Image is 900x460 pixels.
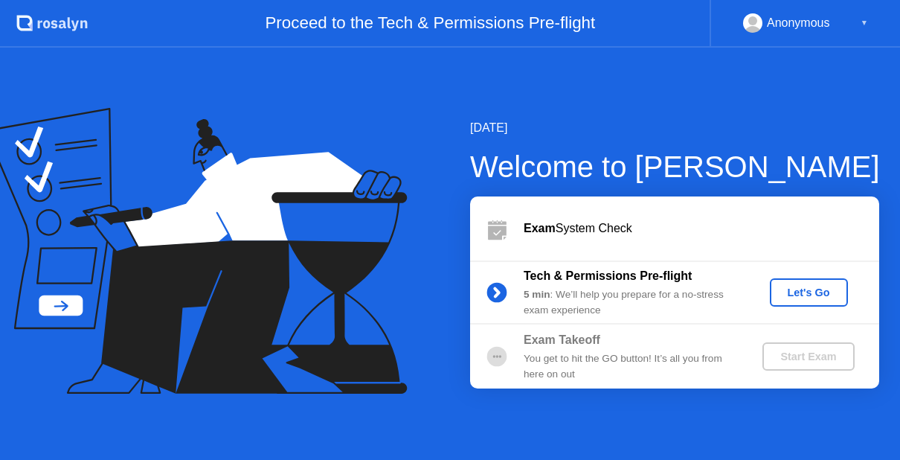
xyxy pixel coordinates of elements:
b: Exam Takeoff [524,333,600,346]
div: You get to hit the GO button! It’s all you from here on out [524,351,738,382]
button: Start Exam [762,342,854,371]
div: Let's Go [776,287,842,298]
div: : We’ll help you prepare for a no-stress exam experience [524,287,738,318]
div: [DATE] [470,119,880,137]
div: Welcome to [PERSON_NAME] [470,144,880,189]
b: 5 min [524,289,550,300]
div: Start Exam [768,351,848,362]
button: Let's Go [770,278,848,307]
div: ▼ [861,13,868,33]
div: Anonymous [767,13,830,33]
b: Exam [524,222,556,234]
b: Tech & Permissions Pre-flight [524,269,692,282]
div: System Check [524,220,879,237]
